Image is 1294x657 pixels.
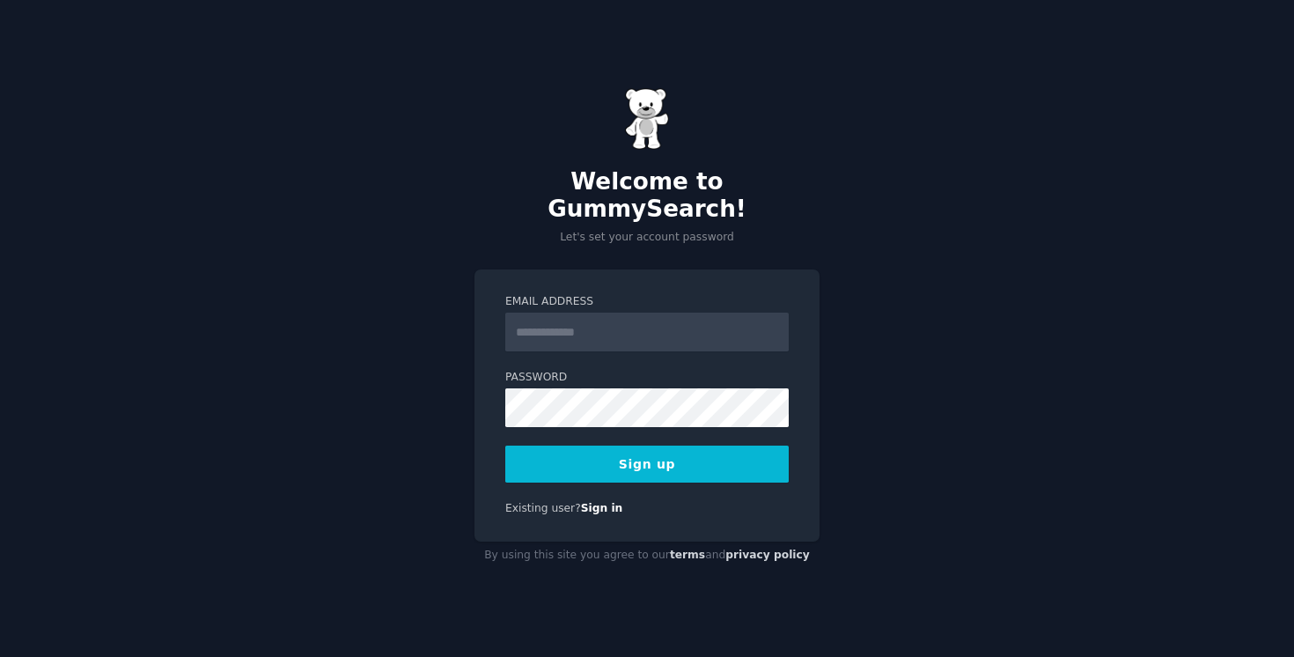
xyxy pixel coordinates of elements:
p: Let's set your account password [474,230,820,246]
label: Password [505,370,789,386]
img: Gummy Bear [625,88,669,150]
div: By using this site you agree to our and [474,542,820,570]
button: Sign up [505,446,789,483]
h2: Welcome to GummySearch! [474,168,820,224]
label: Email Address [505,294,789,310]
span: Existing user? [505,502,581,514]
a: privacy policy [725,549,810,561]
a: terms [670,549,705,561]
a: Sign in [581,502,623,514]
